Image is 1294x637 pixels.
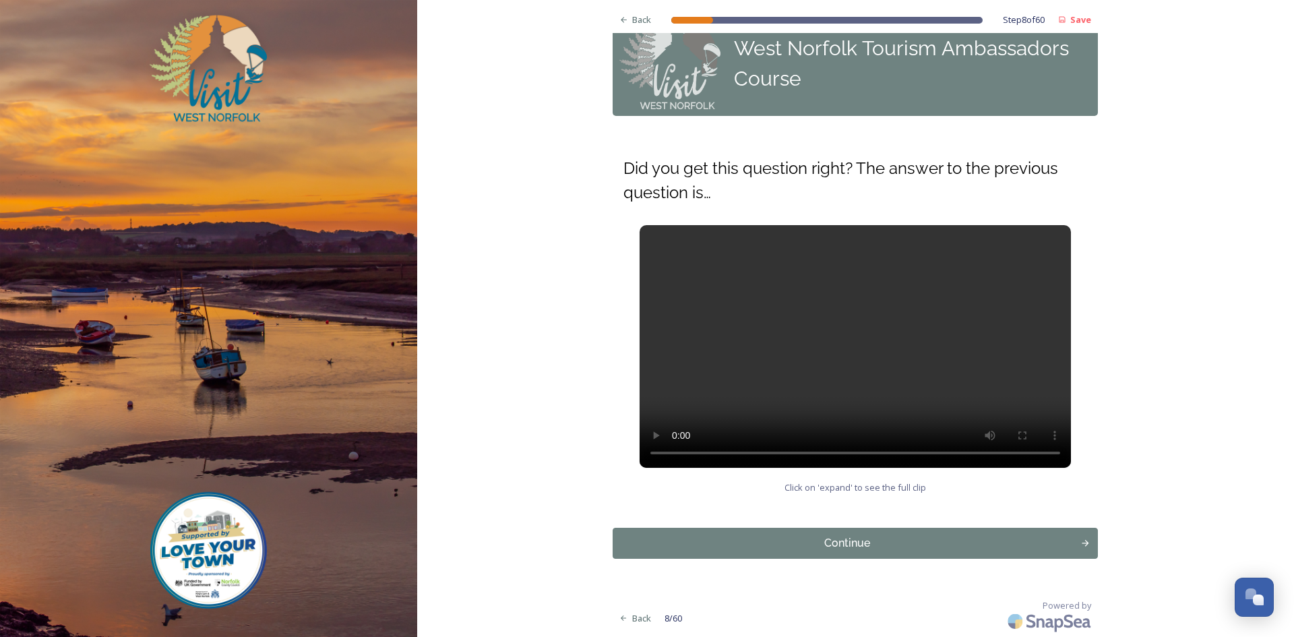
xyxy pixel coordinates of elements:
strong: Save [1070,13,1091,26]
span: Step 8 of 60 [1003,13,1045,26]
button: Continue [613,528,1098,559]
span: Click on 'expand' to see the full clip [784,481,926,494]
div: Did you get this question right? The answer to the previous question is… [613,150,1098,212]
span: Back [632,13,651,26]
div: West Norfolk Tourism Ambassadors Course [734,33,1091,94]
span: Powered by [1043,599,1091,612]
img: Step-0_VWN_Logo_for_Panel%20on%20all%20steps.png [619,18,720,109]
span: 8 / 60 [665,612,682,625]
img: SnapSea Logo [1004,605,1098,637]
div: Continue [620,535,1074,551]
span: Back [632,612,651,625]
button: Open Chat [1235,578,1274,617]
